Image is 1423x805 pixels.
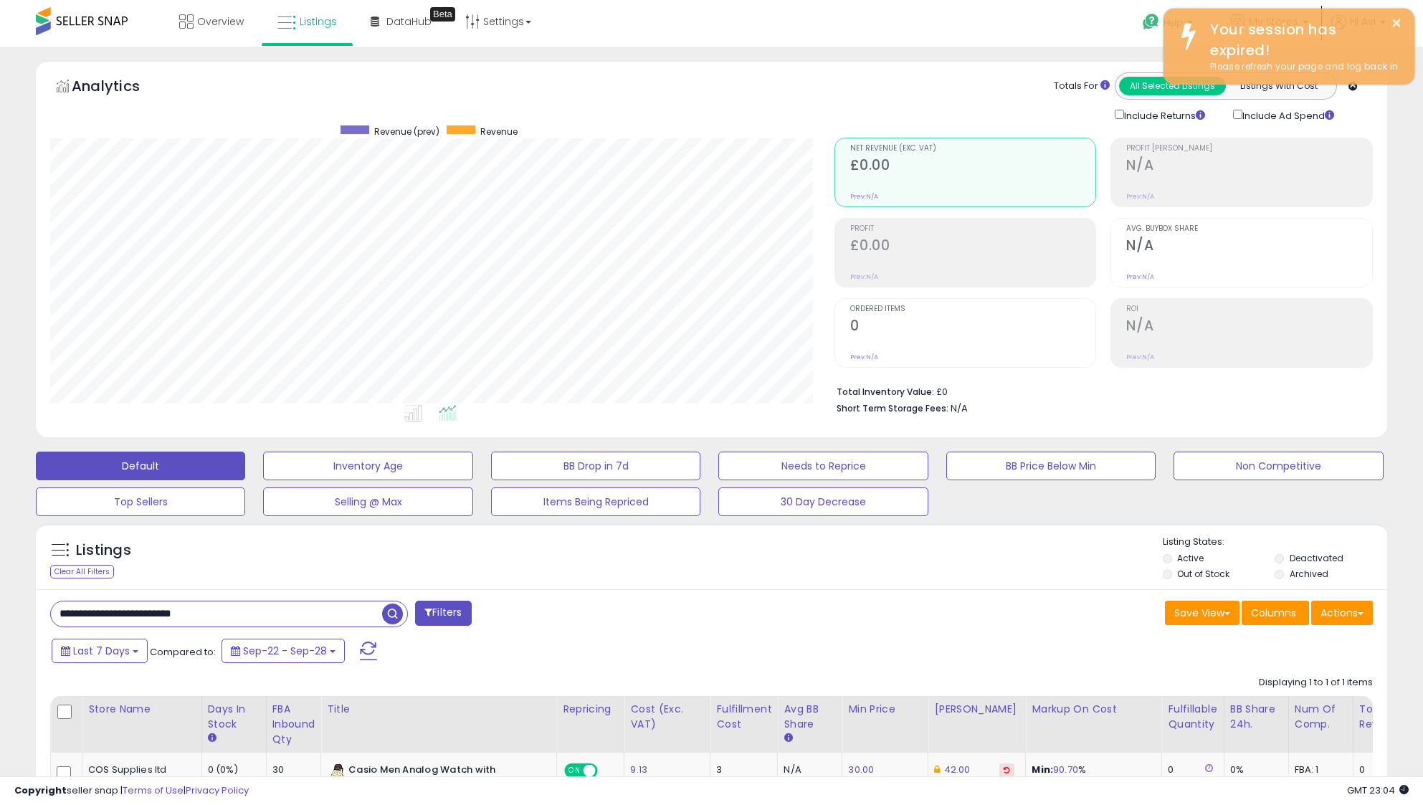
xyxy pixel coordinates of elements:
[850,272,878,281] small: Prev: N/A
[850,353,878,361] small: Prev: N/A
[850,237,1096,257] h2: £0.00
[208,732,216,745] small: Days In Stock.
[263,452,472,480] button: Inventory Age
[222,639,345,663] button: Sep-22 - Sep-28
[784,702,836,732] div: Avg BB Share
[76,540,131,561] h5: Listings
[300,14,337,29] span: Listings
[850,305,1096,313] span: Ordered Items
[850,318,1096,337] h2: 0
[430,7,455,22] div: Tooltip anchor
[36,487,245,516] button: Top Sellers
[327,702,551,717] div: Title
[73,644,130,658] span: Last 7 Days
[186,783,249,797] a: Privacy Policy
[1126,157,1372,176] h2: N/A
[1225,77,1332,95] button: Listings With Cost
[50,565,114,578] div: Clear All Filters
[150,645,216,659] span: Compared to:
[88,702,196,717] div: Store Name
[1177,568,1229,580] label: Out of Stock
[36,452,245,480] button: Default
[1163,535,1387,549] p: Listing States:
[208,702,260,732] div: Days In Stock
[52,639,148,663] button: Last 7 Days
[718,452,928,480] button: Needs to Reprice
[1126,272,1154,281] small: Prev: N/A
[1054,80,1110,93] div: Totals For
[850,192,878,201] small: Prev: N/A
[716,702,771,732] div: Fulfillment Cost
[1126,192,1154,201] small: Prev: N/A
[848,702,922,717] div: Min Price
[1032,702,1156,717] div: Markup on Cost
[850,225,1096,233] span: Profit
[1026,696,1162,753] th: The percentage added to the cost of goods (COGS) that forms the calculator for Min & Max prices.
[72,76,168,100] h5: Analytics
[197,14,244,29] span: Overview
[14,784,249,798] div: seller snap | |
[951,401,968,415] span: N/A
[1199,60,1404,74] div: Please refresh your page and log back in
[1259,676,1373,690] div: Displaying 1 to 1 of 1 items
[1347,783,1409,797] span: 2025-10-8 23:04 GMT
[1126,353,1154,361] small: Prev: N/A
[1295,702,1347,732] div: Num of Comp.
[1199,19,1404,60] div: Your session has expired!
[1230,702,1282,732] div: BB Share 24h.
[1131,2,1207,47] a: Help
[1126,145,1372,153] span: Profit [PERSON_NAME]
[1251,606,1296,620] span: Columns
[946,452,1156,480] button: BB Price Below Min
[1359,702,1412,732] div: Total Rev.
[1311,601,1373,625] button: Actions
[934,702,1019,717] div: [PERSON_NAME]
[837,382,1362,399] li: £0
[1119,77,1226,95] button: All Selected Listings
[563,702,618,717] div: Repricing
[1222,107,1357,123] div: Include Ad Spend
[1177,552,1204,564] label: Active
[14,783,67,797] strong: Copyright
[1391,14,1402,32] button: ×
[1168,702,1217,732] div: Fulfillable Quantity
[1126,237,1372,257] h2: N/A
[1242,601,1309,625] button: Columns
[837,386,934,398] b: Total Inventory Value:
[1126,305,1372,313] span: ROI
[784,732,792,745] small: Avg BB Share.
[272,702,315,747] div: FBA inbound Qty
[243,644,327,658] span: Sep-22 - Sep-28
[837,402,948,414] b: Short Term Storage Fees:
[491,487,700,516] button: Items Being Repriced
[1174,452,1383,480] button: Non Competitive
[1165,601,1239,625] button: Save View
[1104,107,1222,123] div: Include Returns
[1126,225,1372,233] span: Avg. Buybox Share
[480,125,518,138] span: Revenue
[1290,552,1343,564] label: Deactivated
[386,14,432,29] span: DataHub
[1290,568,1328,580] label: Archived
[374,125,439,138] span: Revenue (prev)
[123,783,184,797] a: Terms of Use
[850,157,1096,176] h2: £0.00
[263,487,472,516] button: Selling @ Max
[718,487,928,516] button: 30 Day Decrease
[850,145,1096,153] span: Net Revenue (Exc. VAT)
[1126,318,1372,337] h2: N/A
[415,601,471,626] button: Filters
[1142,13,1160,31] i: Get Help
[630,702,704,732] div: Cost (Exc. VAT)
[491,452,700,480] button: BB Drop in 7d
